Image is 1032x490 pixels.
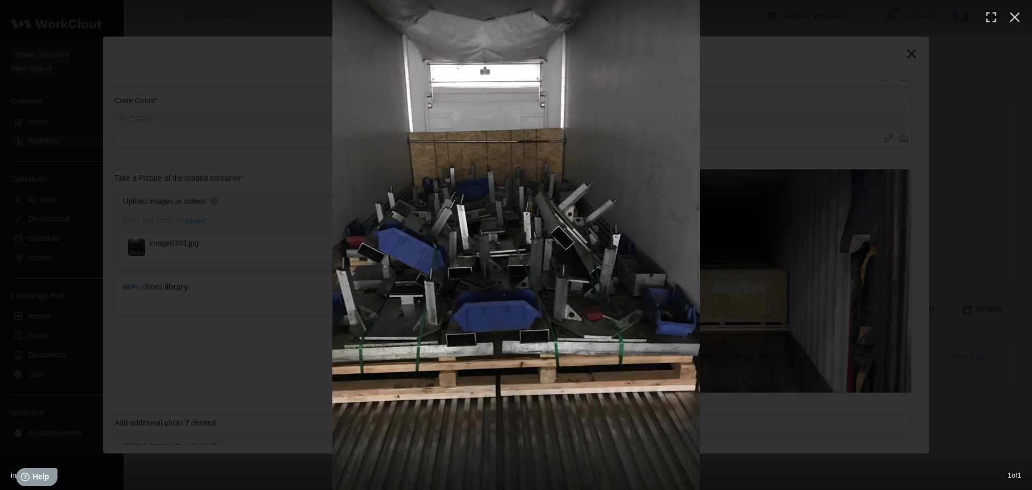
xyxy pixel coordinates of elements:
[979,5,1003,29] button: Enter fullscreen (f)
[1008,471,1021,479] span: 1 of 1
[1003,5,1027,29] button: Close (esc)
[11,471,56,479] span: image6393.jpg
